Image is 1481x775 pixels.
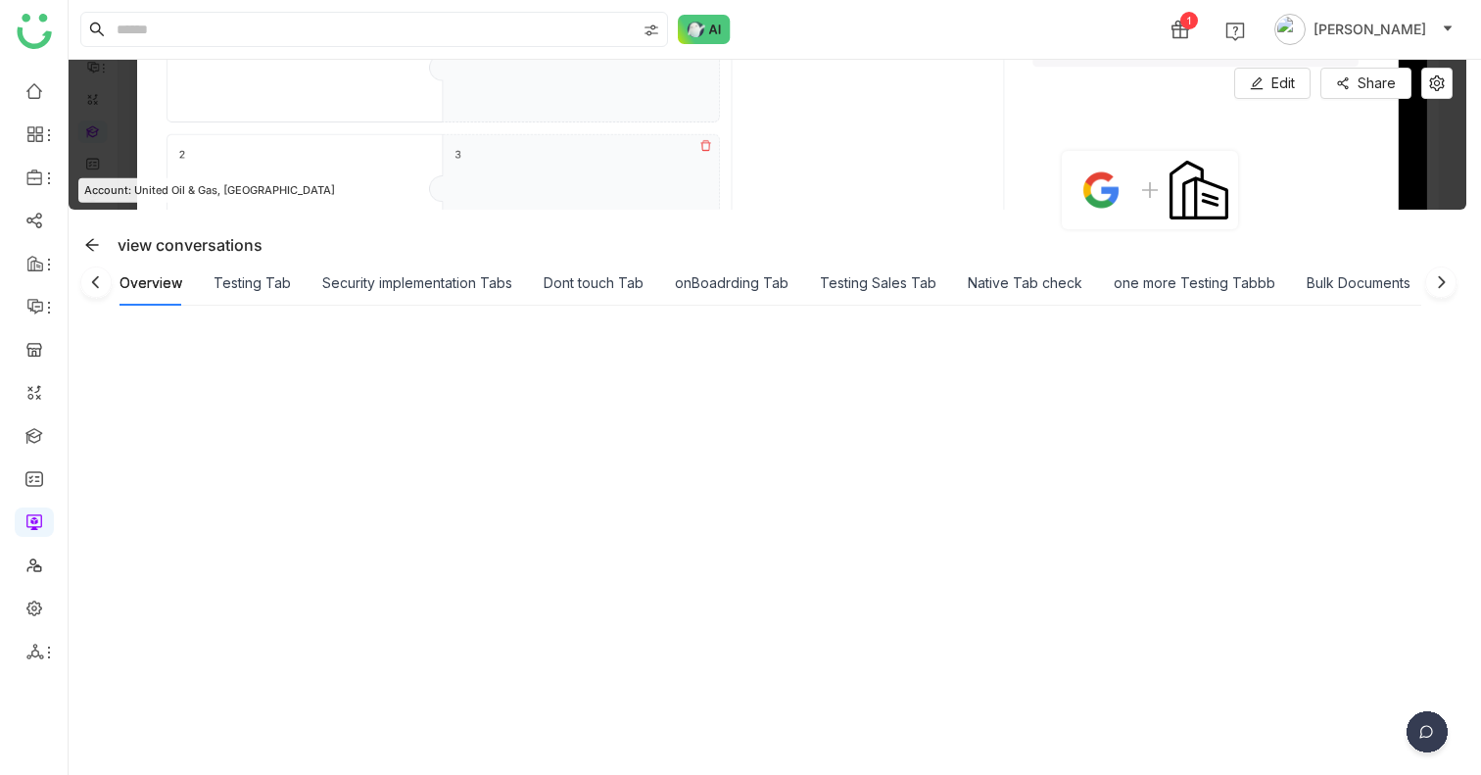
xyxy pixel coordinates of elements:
img: arrow-right.svg [1421,266,1460,306]
div: one more Testing Tabbb [1114,272,1275,294]
img: avatar [1274,14,1306,45]
div: 1 [1180,12,1198,29]
div: Overview [119,272,182,294]
span: Share [1358,73,1396,94]
img: ask-buddy-normal.svg [678,15,731,44]
button: [PERSON_NAME] [1270,14,1457,45]
div: onBoadrding Tab [675,272,788,294]
img: dsr-chat-floating.svg [1403,711,1452,760]
div: Security implementation Tabs [322,272,512,294]
div: Bulk Documents [1307,272,1410,294]
button: Share [1320,68,1411,99]
div: Testing Tab [214,272,291,294]
span: Edit [1271,73,1295,94]
img: arrow-left.svg [76,266,116,306]
img: logo [17,14,52,49]
div: Native Tab check [968,272,1082,294]
div: Dont touch Tab [544,272,644,294]
div: view conversations [76,229,263,261]
button: Edit [1234,68,1311,99]
span: Account: United Oil & Gas, [GEOGRAPHIC_DATA] [84,182,335,199]
div: Testing Sales Tab [820,272,936,294]
span: [PERSON_NAME] [1314,19,1426,40]
img: help.svg [1225,22,1245,41]
img: search-type.svg [644,23,659,38]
